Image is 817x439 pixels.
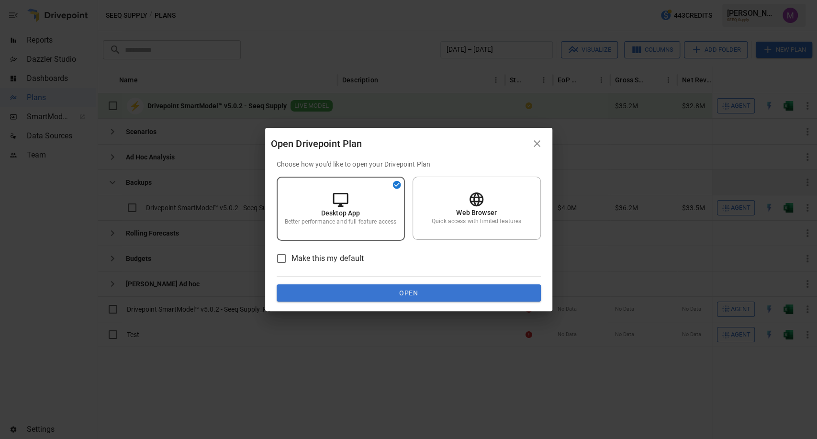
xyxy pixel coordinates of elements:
p: Quick access with limited features [432,217,521,225]
p: Web Browser [456,208,497,217]
div: Open Drivepoint Plan [271,136,527,151]
p: Desktop App [321,208,360,218]
button: Open [277,284,541,302]
p: Better performance and full feature access [285,218,396,226]
span: Make this my default [291,253,364,264]
p: Choose how you'd like to open your Drivepoint Plan [277,159,541,169]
